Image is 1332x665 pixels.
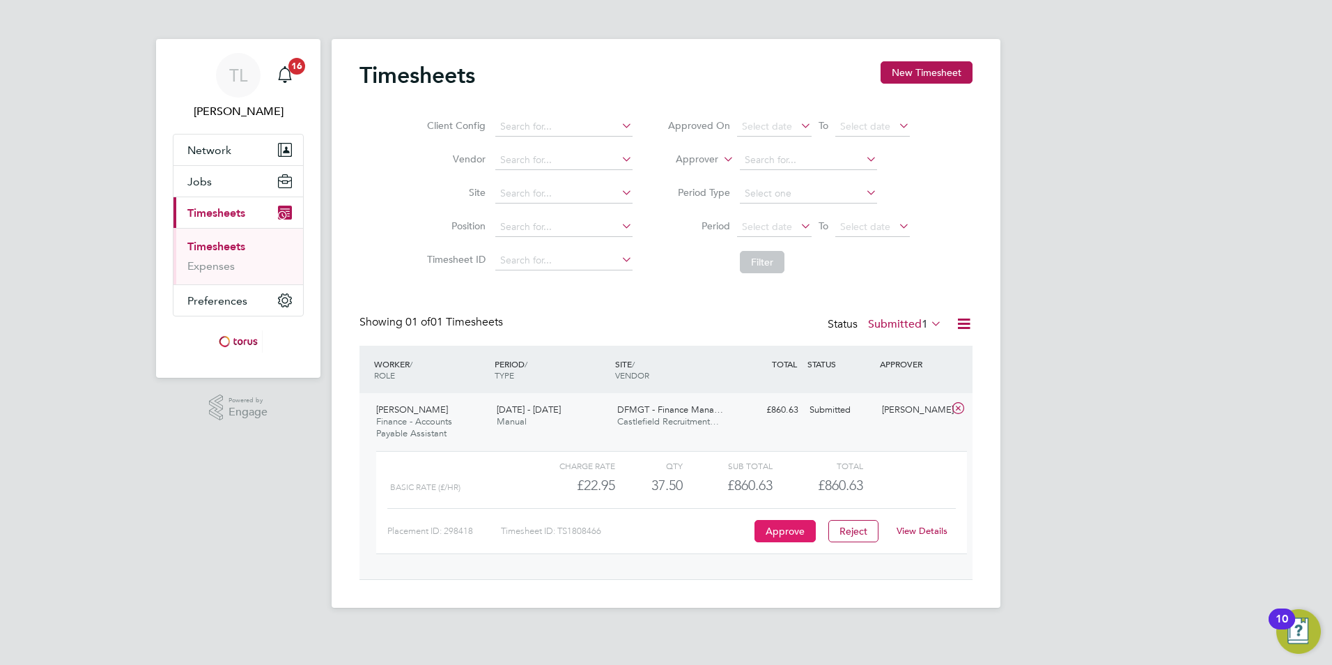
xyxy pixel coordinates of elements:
span: TYPE [495,369,514,381]
span: Jobs [187,175,212,188]
span: 16 [288,58,305,75]
label: Position [423,220,486,232]
span: / [410,358,412,369]
div: Showing [359,315,506,330]
button: New Timesheet [881,61,973,84]
button: Preferences [173,285,303,316]
span: Manual [497,415,527,427]
span: ROLE [374,369,395,381]
span: VENDOR [615,369,649,381]
div: APPROVER [876,351,949,376]
input: Search for... [495,151,633,170]
div: Status [828,315,945,335]
button: Approve [754,520,816,542]
button: Reject [828,520,878,542]
div: WORKER [371,351,491,388]
span: To [814,116,832,135]
label: Period [667,220,730,232]
label: Vendor [423,153,486,165]
span: [PERSON_NAME] [376,404,448,415]
label: Client Config [423,119,486,132]
div: 10 [1276,619,1288,637]
span: Castlefield Recruitment… [617,415,719,427]
a: TL[PERSON_NAME] [173,53,304,120]
span: £860.63 [818,477,863,494]
span: Preferences [187,294,247,307]
span: To [814,217,832,235]
span: TOTAL [772,358,797,369]
span: [DATE] - [DATE] [497,404,561,415]
a: Go to home page [173,330,304,353]
button: Open Resource Center, 10 new notifications [1276,609,1321,654]
span: 01 Timesheets [405,315,503,329]
a: Timesheets [187,240,245,253]
div: £860.63 [731,399,804,422]
div: Total [773,457,862,474]
h2: Timesheets [359,61,475,89]
span: Network [187,144,231,157]
label: Approved On [667,119,730,132]
div: Submitted [804,399,876,422]
button: Filter [740,251,784,273]
div: PERIOD [491,351,612,388]
span: Engage [229,406,268,418]
img: torus-logo-retina.png [214,330,263,353]
div: [PERSON_NAME] [876,399,949,422]
div: STATUS [804,351,876,376]
span: TL [229,66,247,84]
div: £860.63 [683,474,773,497]
a: Powered byEngage [209,395,268,421]
span: / [632,358,635,369]
button: Timesheets [173,197,303,228]
input: Search for... [495,117,633,137]
span: Select date [742,120,792,132]
label: Submitted [868,317,942,331]
span: Powered by [229,395,268,406]
div: Charge rate [525,457,615,474]
label: Approver [656,153,718,167]
span: DFMGT - Finance Mana… [617,404,723,415]
div: 37.50 [615,474,683,497]
div: Sub Total [683,457,773,474]
input: Search for... [495,184,633,204]
span: Basic rate (£/HR) [390,482,460,492]
span: Select date [840,220,890,233]
a: View Details [897,525,947,537]
input: Search for... [495,217,633,237]
div: SITE [612,351,732,388]
span: 1 [922,317,928,331]
input: Select one [740,184,877,204]
span: 01 of [405,315,431,329]
label: Timesheet ID [423,253,486,266]
span: Select date [840,120,890,132]
span: Timesheets [187,206,245,220]
span: Toni Lawrenson [173,103,304,120]
label: Site [423,186,486,199]
div: QTY [615,457,683,474]
a: Expenses [187,259,235,273]
input: Search for... [740,151,877,170]
input: Search for... [495,251,633,270]
span: / [525,358,527,369]
a: 16 [271,53,299,98]
span: Finance - Accounts Payable Assistant [376,415,452,439]
button: Jobs [173,166,303,197]
div: Timesheets [173,228,303,284]
button: Network [173,135,303,165]
div: £22.95 [525,474,615,497]
div: Timesheet ID: TS1808466 [501,520,751,542]
label: Period Type [667,186,730,199]
nav: Main navigation [156,39,320,378]
div: Placement ID: 298418 [387,520,501,542]
span: Select date [742,220,792,233]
